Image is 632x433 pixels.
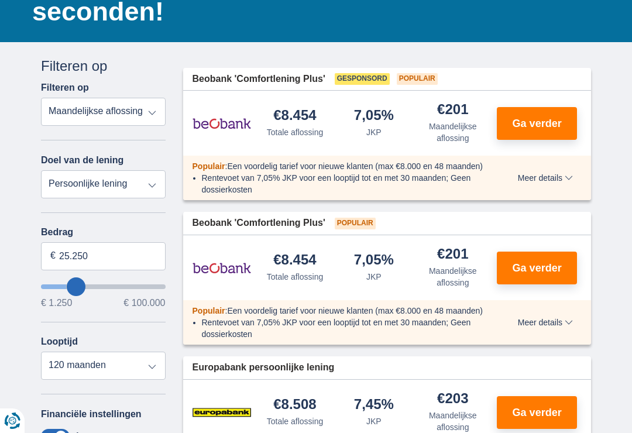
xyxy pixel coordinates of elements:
label: Filteren op [41,83,89,93]
span: Een voordelig tarief voor nieuwe klanten (max €8.000 en 48 maanden) [227,306,483,315]
button: Ga verder [497,252,577,284]
div: : [183,160,502,172]
div: Totale aflossing [267,415,324,427]
button: Meer details [509,173,582,183]
div: Maandelijkse aflossing [418,121,487,144]
span: Populair [193,306,225,315]
div: €8.508 [273,397,316,413]
span: Ga verder [513,407,562,418]
div: Maandelijkse aflossing [418,265,487,288]
span: Gesponsord [335,73,390,85]
span: Populair [193,161,225,171]
div: €8.454 [273,108,316,124]
span: Beobank 'Comfortlening Plus' [193,73,325,86]
img: product.pl.alt Beobank [193,109,251,138]
img: product.pl.alt Beobank [193,253,251,283]
span: Een voordelig tarief voor nieuwe klanten (max €8.000 en 48 maanden) [227,161,483,171]
button: Ga verder [497,396,577,429]
div: Totale aflossing [267,271,324,283]
div: 7,05% [354,108,394,124]
div: €201 [437,102,468,118]
div: 7,05% [354,253,394,269]
div: €201 [437,247,468,263]
span: € 100.000 [123,298,165,308]
div: 7,45% [354,397,394,413]
input: wantToBorrow [41,284,166,289]
div: Maandelijkse aflossing [418,410,487,433]
li: Rentevoet van 7,05% JKP voor een looptijd tot en met 30 maanden; Geen dossierkosten [202,317,493,340]
label: Doel van de lening [41,155,123,166]
div: JKP [366,271,382,283]
div: Filteren op [41,56,166,76]
label: Looptijd [41,336,78,347]
span: € 1.250 [41,298,72,308]
span: Beobank 'Comfortlening Plus' [193,216,325,230]
span: Meer details [518,174,573,182]
span: Ga verder [513,263,562,273]
div: Totale aflossing [267,126,324,138]
button: Meer details [509,318,582,327]
span: Meer details [518,318,573,327]
div: : [183,305,502,317]
div: JKP [366,415,382,427]
span: Ga verder [513,118,562,129]
span: Populair [397,73,438,85]
li: Rentevoet van 7,05% JKP voor een looptijd tot en met 30 maanden; Geen dossierkosten [202,172,493,195]
label: Bedrag [41,227,166,238]
button: Ga verder [497,107,577,140]
span: Europabank persoonlijke lening [193,361,335,374]
label: Financiële instellingen [41,409,142,420]
div: €203 [437,391,468,407]
div: €8.454 [273,253,316,269]
div: JKP [366,126,382,138]
span: € [50,249,56,263]
img: product.pl.alt Europabank [193,398,251,427]
span: Populair [335,218,376,229]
